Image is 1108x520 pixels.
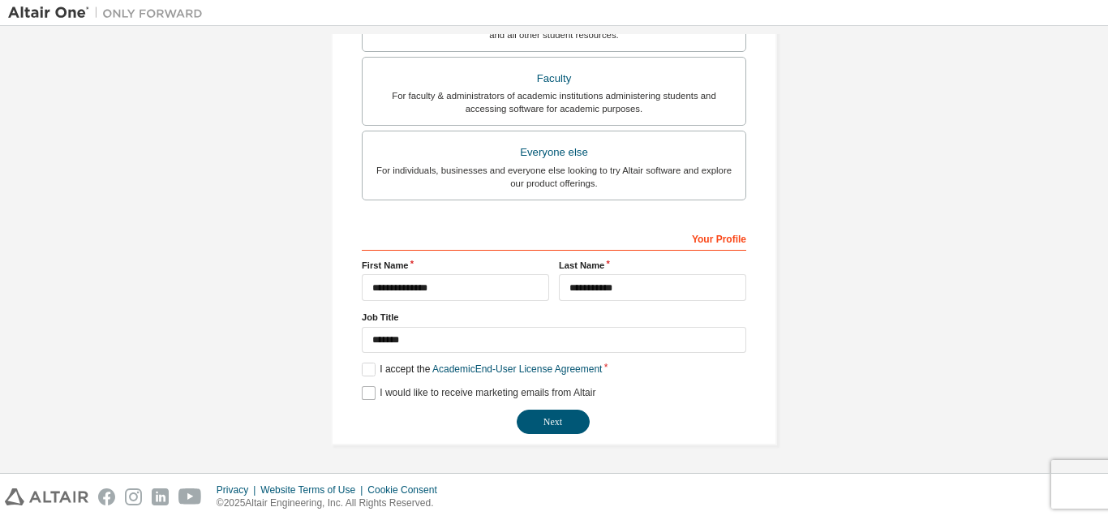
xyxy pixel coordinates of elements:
[178,488,202,505] img: youtube.svg
[217,496,447,510] p: © 2025 Altair Engineering, Inc. All Rights Reserved.
[362,225,746,251] div: Your Profile
[517,410,590,434] button: Next
[152,488,169,505] img: linkedin.svg
[98,488,115,505] img: facebook.svg
[559,259,746,272] label: Last Name
[362,259,549,272] label: First Name
[372,164,736,190] div: For individuals, businesses and everyone else looking to try Altair software and explore our prod...
[5,488,88,505] img: altair_logo.svg
[362,311,746,324] label: Job Title
[8,5,211,21] img: Altair One
[260,483,367,496] div: Website Terms of Use
[125,488,142,505] img: instagram.svg
[372,89,736,115] div: For faculty & administrators of academic institutions administering students and accessing softwa...
[367,483,446,496] div: Cookie Consent
[217,483,260,496] div: Privacy
[372,141,736,164] div: Everyone else
[432,363,602,375] a: Academic End-User License Agreement
[372,67,736,90] div: Faculty
[362,363,602,376] label: I accept the
[362,386,595,400] label: I would like to receive marketing emails from Altair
